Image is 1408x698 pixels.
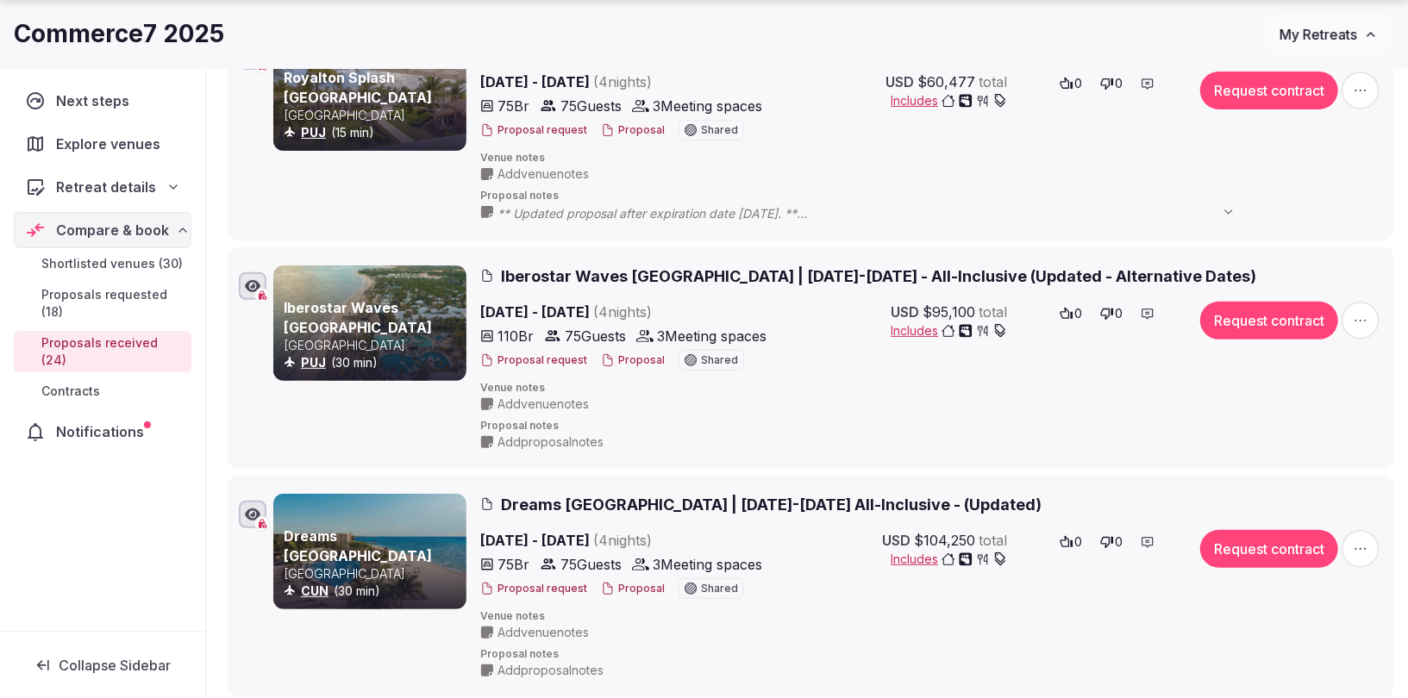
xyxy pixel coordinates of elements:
button: Request contract [1200,530,1338,568]
button: Includes [891,92,1007,109]
span: Proposals requested (18) [41,286,185,321]
span: Shortlisted venues (30) [41,255,183,272]
button: Proposal [601,123,665,138]
button: 0 [1095,72,1129,96]
span: Venue notes [480,381,1383,396]
span: Dreams [GEOGRAPHIC_DATA] | [DATE]-[DATE] All-Inclusive - (Updated) [501,494,1042,515]
div: (15 min) [284,124,463,141]
span: Retreat details [56,177,156,197]
span: Proposal notes [480,189,1383,203]
span: Proposal notes [480,647,1383,662]
span: $95,100 [923,302,975,322]
span: 110 Br [497,326,534,346]
span: Shared [701,125,738,135]
span: 3 Meeting spaces [657,326,767,346]
p: [GEOGRAPHIC_DATA] [284,565,463,583]
span: Explore venues [56,134,167,154]
span: 75 Br [497,96,529,116]
span: 0 [1075,305,1083,322]
span: total [979,302,1007,322]
a: Dreams [GEOGRAPHIC_DATA] [284,527,432,564]
a: PUJ [301,125,326,140]
a: Explore venues [14,126,191,162]
button: Proposal [601,582,665,596]
span: My Retreats [1280,26,1357,43]
span: [DATE] - [DATE] [480,530,784,551]
a: Shortlisted venues (30) [14,252,191,276]
button: Proposal request [480,123,587,138]
button: 0 [1054,72,1088,96]
span: Notifications [56,421,151,442]
div: (30 min) [284,354,463,371]
button: Request contract [1200,72,1338,109]
a: CUN [301,583,329,598]
button: 0 [1095,530,1129,554]
button: Collapse Sidebar [14,646,191,684]
a: PUJ [301,355,326,370]
button: 0 [1095,302,1129,326]
span: 3 Meeting spaces [653,554,762,575]
h1: Commerce7 2025 [14,17,224,51]
span: [DATE] - [DATE] [480,302,784,322]
span: 0 [1116,305,1123,322]
span: Venue notes [480,609,1383,624]
span: $60,477 [917,72,975,92]
span: 75 Guests [560,96,622,116]
a: Proposals received (24) [14,331,191,372]
div: (30 min) [284,583,463,600]
span: total [979,530,1007,551]
a: Royalton Splash [GEOGRAPHIC_DATA] [284,69,432,105]
span: Shared [701,355,738,365]
button: 0 [1054,302,1088,326]
button: Proposal request [480,582,587,596]
button: Proposal [601,353,665,368]
span: USD [885,72,914,92]
span: ** Updated proposal after expiration date [DATE]. ** ALL-INCLUSIVE RATE INCLUSIONS • Luxurious ac... [497,205,1253,222]
button: PUJ [301,124,326,141]
span: Shared [701,583,738,594]
span: Contracts [41,383,100,400]
span: 3 Meeting spaces [653,96,762,116]
span: ( 4 night s ) [593,303,652,321]
button: PUJ [301,354,326,371]
span: ( 4 night s ) [593,73,652,90]
button: 0 [1054,530,1088,554]
span: Add venue notes [497,165,589,183]
span: 75 Guests [560,554,622,575]
button: My Retreats [1263,13,1394,56]
span: Add venue notes [497,396,589,413]
a: Next steps [14,83,191,119]
span: Proposal notes [480,419,1383,433]
span: Add proposal notes [497,662,604,679]
span: USD [882,530,911,551]
button: Includes [891,322,1007,340]
a: Iberostar Waves [GEOGRAPHIC_DATA] [284,299,432,335]
span: total [979,72,1007,92]
span: 75 Guests [565,326,626,346]
a: Notifications [14,414,191,450]
button: CUN [301,583,329,600]
span: Add venue notes [497,624,589,641]
span: 0 [1116,533,1123,551]
span: 0 [1116,75,1123,92]
span: Proposals received (24) [41,334,185,369]
a: Proposals requested (18) [14,283,191,324]
span: 75 Br [497,554,529,575]
button: Includes [891,551,1007,568]
a: Contracts [14,379,191,403]
span: Collapse Sidebar [59,657,171,674]
span: Venue notes [480,151,1383,165]
span: $104,250 [914,530,975,551]
span: Next steps [56,90,136,111]
span: ( 4 night s ) [593,532,652,549]
span: Compare & book [56,220,169,240]
button: Proposal request [480,353,587,368]
span: Iberostar Waves [GEOGRAPHIC_DATA] | [DATE]-[DATE] - All-Inclusive (Updated - Alternative Dates) [501,265,1256,287]
span: [DATE] - [DATE] [480,72,784,92]
span: 0 [1075,75,1083,92]
button: Request contract [1200,302,1338,340]
span: USD [891,302,919,322]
